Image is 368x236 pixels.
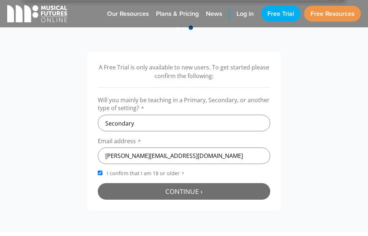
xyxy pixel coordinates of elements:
a: Free Trial [261,6,300,22]
span: News [206,9,222,19]
p: A Free Trial is only available to new users. To get started please confirm the following: [98,63,270,80]
span: Plans & Pricing [156,9,199,19]
a: Free Resources [304,6,361,22]
span: Our Resources [107,9,149,19]
span: Log in [236,9,254,19]
label: Will you mainly be teaching in a Primary, Secondary, or another type of setting? [98,96,270,115]
span: Continue › [165,187,203,196]
span: I confirm that I am 18 or older [105,170,186,177]
label: Email address [98,137,270,147]
button: Continue › [98,183,270,200]
input: I confirm that I am 18 or older* [98,171,102,175]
